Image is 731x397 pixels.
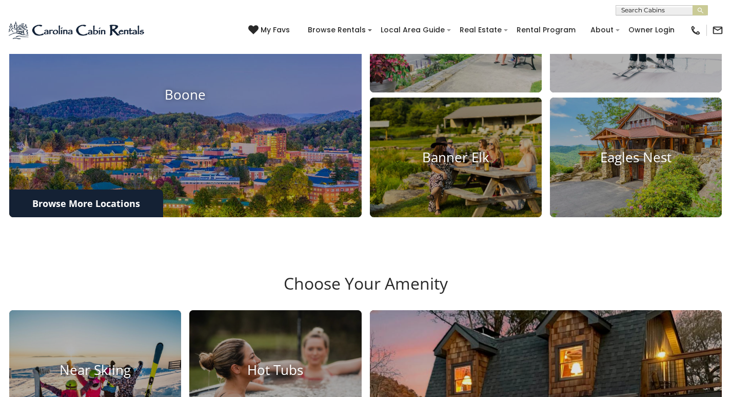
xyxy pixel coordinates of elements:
a: About [585,22,619,38]
a: Owner Login [623,22,680,38]
h4: Eagles Nest [550,149,722,165]
a: Local Area Guide [376,22,450,38]
a: Rental Program [511,22,581,38]
a: Eagles Nest [550,98,722,218]
h4: Near Skiing [9,362,181,378]
img: mail-regular-black.png [712,25,723,36]
h4: Banner Elk [370,149,542,165]
h3: Choose Your Amenity [8,274,723,310]
h4: Boone [9,87,362,103]
h4: Hot Tubs [189,362,361,378]
img: phone-regular-black.png [690,25,701,36]
a: Real Estate [455,22,507,38]
span: My Favs [261,25,290,35]
a: Browse More Locations [9,190,163,217]
a: My Favs [248,25,292,36]
a: Banner Elk [370,98,542,218]
img: Blue-2.png [8,20,146,41]
a: Browse Rentals [303,22,371,38]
